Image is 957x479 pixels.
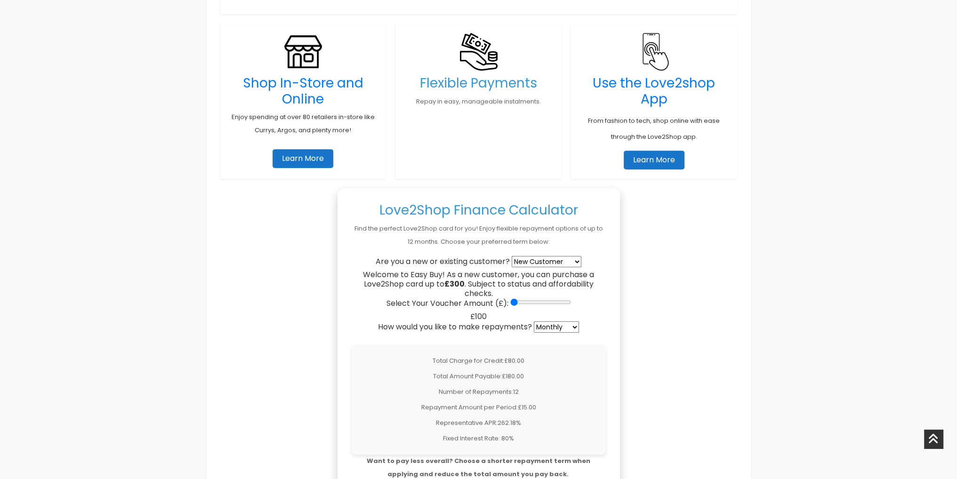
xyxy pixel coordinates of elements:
a: From fashion to tech, shop online with ease through the Love2Shop app. [588,109,720,144]
p: Find the perfect Love2Shop card for you! Enjoy flexible repayment options of up to 12 months. Cho... [352,222,606,248]
a: Use the Love2shop App [593,74,715,108]
span: 262.18% [498,418,521,427]
p: Representative APR: [359,416,599,430]
p: Total Amount Payable: [359,370,599,383]
label: Select Your Voucher Amount (£): [386,299,508,308]
span: £80.00 [504,356,524,365]
div: £100 [352,312,606,321]
p: Number of Repayments: [359,385,599,399]
span: £15.00 [518,403,536,412]
a: Shop In-Store and Online [243,74,363,108]
p: Repayment Amount per Period: [359,401,599,414]
h3: Flexible Payments [405,75,552,91]
p: Total Charge for Credit: [359,354,599,367]
label: How would you like to make repayments? [378,322,532,332]
a: Learn More [624,151,684,169]
label: Are you a new or existing customer? [376,257,510,266]
a: Learn More [273,149,333,168]
img: Flexible Payments [460,33,498,71]
span: £180.00 [502,372,524,381]
img: Shop Anywhere [284,33,322,71]
span: From fashion to tech, shop online with ease through the Love2Shop app. [588,116,720,141]
p: Repay in easy, manageable instalments. [405,95,552,108]
a: Enjoy spending at over 80 retailers in-store like Currys, Argos, and plenty more! [232,112,375,135]
b: Want to pay less overall? Choose a shorter repayment term when applying and reduce the total amou... [367,456,590,479]
span: 12 [513,387,519,396]
h3: Love2Shop Finance Calculator [352,202,606,218]
strong: £300 [444,279,465,289]
img: Flexible Payments [635,33,673,71]
div: Welcome to Easy Buy! As a new customer, you can purchase a Love2Shop card up to . Subject to stat... [352,270,606,298]
span: Fixed Interest Rate: 80% [443,434,514,443]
